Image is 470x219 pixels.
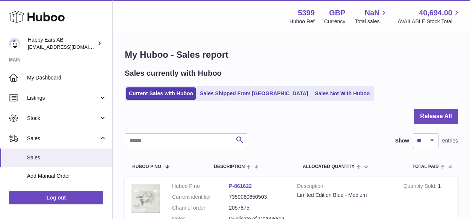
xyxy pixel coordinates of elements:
img: 3pl@happyearsearplugs.com [9,38,20,49]
span: [EMAIL_ADDRESS][DOMAIN_NAME] [28,44,110,50]
span: Total paid [413,164,439,169]
div: Happy Ears AB [28,36,95,51]
span: Stock [27,115,99,122]
span: Sales [27,135,99,142]
img: 53991712580499.png [131,183,161,214]
dt: Huboo P no [172,183,229,190]
label: Show [395,137,409,144]
span: Huboo P no [132,164,161,169]
strong: GBP [329,8,345,18]
strong: 5399 [298,8,315,18]
span: AVAILABLE Stock Total [397,18,461,25]
a: Current Sales with Huboo [126,87,196,100]
a: Sales Not With Huboo [312,87,372,100]
dd: 2057875 [229,204,286,211]
dt: Current identifier [172,193,229,201]
button: Release All [414,109,458,124]
strong: Description [297,183,392,192]
div: Currency [324,18,346,25]
span: NaN [364,8,379,18]
a: Sales Shipped From [GEOGRAPHIC_DATA] [197,87,311,100]
a: 40,694.00 AVAILABLE Stock Total [397,8,461,25]
a: NaN Total sales [355,8,388,25]
span: Sales [27,154,107,161]
a: Log out [9,191,103,204]
dd: 7350060650503 [229,193,286,201]
span: Add Manual Order [27,172,107,180]
span: Listings [27,94,99,102]
dt: Channel order [172,204,229,211]
div: Huboo Ref [290,18,315,25]
div: Limited Edition Blue - Medium [297,192,392,199]
h2: Sales currently with Huboo [125,68,222,78]
h1: My Huboo - Sales report [125,49,458,61]
span: ALLOCATED Quantity [303,164,355,169]
span: Total sales [355,18,388,25]
span: My Dashboard [27,74,107,81]
a: P-861622 [229,183,252,189]
span: 40,694.00 [419,8,452,18]
span: Description [214,164,245,169]
span: entries [442,137,458,144]
strong: Quantity Sold [404,183,438,191]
